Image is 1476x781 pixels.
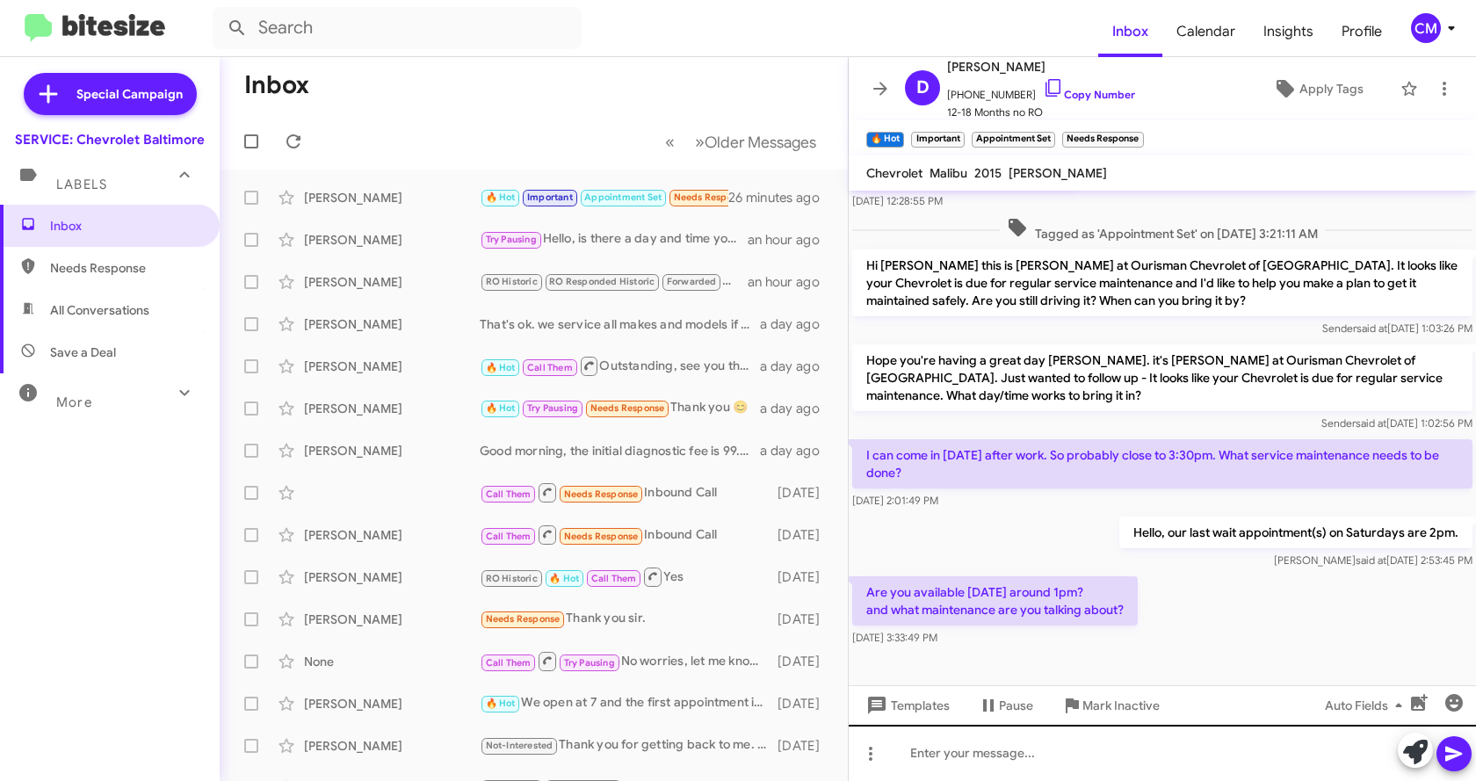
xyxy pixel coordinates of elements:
div: Hello, is there a day and time you would prefer to come in? [480,229,748,249]
p: Are you available [DATE] around 1pm? and what maintenance are you talking about? [852,576,1138,626]
div: Thank you 😊 [480,398,760,418]
span: Apply Tags [1299,73,1364,105]
div: Outstanding, see you then. [480,355,760,377]
div: [PERSON_NAME] [304,442,480,459]
div: None [304,653,480,670]
div: a day ago [760,400,834,417]
button: Previous [655,124,685,160]
div: [DATE] [776,568,834,586]
a: Calendar [1162,6,1249,57]
h1: Inbox [244,71,309,99]
span: Try Pausing [486,234,537,245]
span: Needs Response [564,488,639,500]
div: Inbound Call [480,524,776,546]
span: Call Them [486,531,532,542]
span: [PERSON_NAME] [1009,165,1107,181]
div: a day ago [760,442,834,459]
button: Templates [849,690,964,721]
div: [PERSON_NAME] [304,695,480,712]
div: [DATE] [776,737,834,755]
div: That's ok. we service all makes and models if it makes it easier to come here for you. [480,315,760,333]
small: 🔥 Hot [866,132,904,148]
span: RO Historic [486,573,538,584]
span: Forwarded [662,274,720,291]
a: Inbox [1098,6,1162,57]
div: [DATE] [776,611,834,628]
span: [DATE] 2:01:49 PM [852,494,938,507]
p: Hi [PERSON_NAME] this is [PERSON_NAME] at Ourisman Chevrolet of [GEOGRAPHIC_DATA]. It looks like ... [852,249,1472,316]
span: More [56,394,92,410]
span: Call Them [527,362,573,373]
span: All Conversations [50,301,149,319]
div: Good morning, the initial diagnostic fee is 99.95, depending on the findings of the there may nee... [480,442,760,459]
a: Profile [1328,6,1396,57]
span: Chevrolet [866,165,922,181]
button: Next [684,124,827,160]
span: [PHONE_NUMBER] [947,77,1135,104]
div: 26 minutes ago [728,189,834,206]
span: Needs Response [674,192,749,203]
span: 🔥 Hot [486,362,516,373]
span: Appointment Set [584,192,662,203]
div: a day ago [760,315,834,333]
span: [PERSON_NAME] [DATE] 2:53:45 PM [1274,553,1472,567]
div: Hello, my name is [PERSON_NAME]. If you are interested in trading your vehicle. I would recommend... [480,271,748,292]
span: Sender [DATE] 1:02:56 PM [1321,416,1472,430]
small: Appointment Set [972,132,1055,148]
span: said at [1356,416,1386,430]
span: Tagged as 'Appointment Set' on [DATE] 3:21:11 AM [1000,217,1325,242]
span: RO Responded Historic [549,276,655,287]
span: said at [1356,553,1386,567]
div: [PERSON_NAME] [304,273,480,291]
span: » [695,131,705,153]
span: Try Pausing [564,657,615,669]
span: Needs Response [486,613,561,625]
span: Special Campaign [76,85,183,103]
a: Insights [1249,6,1328,57]
div: [PERSON_NAME] [304,315,480,333]
div: [PERSON_NAME] [304,400,480,417]
span: [PERSON_NAME] [947,56,1135,77]
div: SERVICE: Chevrolet Baltimore [15,131,205,148]
button: Auto Fields [1311,690,1423,721]
span: Save a Deal [50,343,116,361]
span: 🔥 Hot [486,192,516,203]
small: Important [911,132,964,148]
span: Sender [DATE] 1:03:26 PM [1322,322,1472,335]
div: Yes [480,566,776,588]
div: No worries, let me know when we can help. [480,650,776,672]
div: [DATE] [776,653,834,670]
input: Search [213,7,582,49]
span: 12-18 Months no RO [947,104,1135,121]
button: Pause [964,690,1047,721]
span: [DATE] 12:28:55 PM [852,194,943,207]
span: Not-Interested [486,740,553,751]
span: Call Them [591,573,637,584]
span: Call Them [486,488,532,500]
button: CM [1396,13,1457,43]
span: [DATE] 3:33:49 PM [852,631,937,644]
div: [PERSON_NAME] [304,611,480,628]
div: a day ago [760,358,834,375]
div: [DATE] [776,695,834,712]
span: said at [1357,322,1387,335]
div: [PERSON_NAME] [304,189,480,206]
div: Are you available [DATE] around 1pm? and what maintenance are you talking about? [480,187,728,207]
span: 2015 [974,165,1002,181]
div: [PERSON_NAME] [304,737,480,755]
span: Call Them [486,657,532,669]
span: Important [527,192,573,203]
span: Mark Inactive [1082,690,1160,721]
div: [DATE] [776,526,834,544]
span: Try Pausing [527,402,578,414]
div: an hour ago [748,231,834,249]
span: RO Historic [486,276,538,287]
div: [PERSON_NAME] [304,231,480,249]
div: [PERSON_NAME] [304,568,480,586]
nav: Page navigation example [655,124,827,160]
button: Apply Tags [1243,73,1392,105]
